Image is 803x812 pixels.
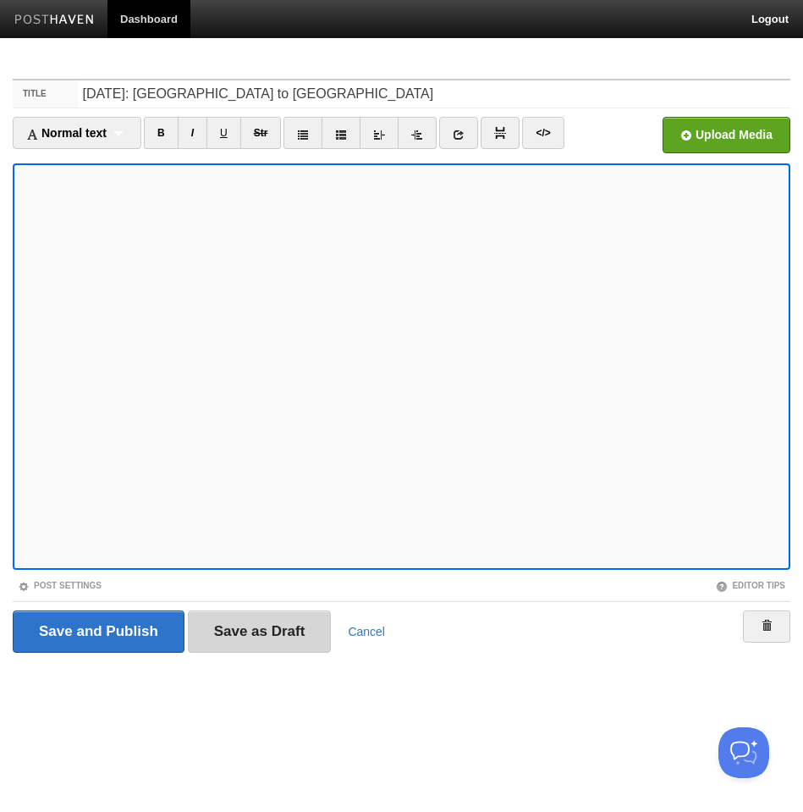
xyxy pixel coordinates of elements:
img: Posthaven-bar [14,14,95,27]
a: </> [522,117,564,149]
img: pagebreak-icon.png [494,127,506,139]
iframe: Help Scout Beacon - Open [718,727,769,778]
input: Save and Publish [13,610,184,653]
del: Str [254,127,268,139]
input: Save as Draft [188,610,332,653]
a: Cancel [348,625,385,638]
a: Editor Tips [716,581,785,590]
a: Post Settings [18,581,102,590]
label: Title [13,80,78,108]
span: Normal text [26,126,107,140]
a: Str [240,117,282,149]
a: U [206,117,241,149]
a: I [178,117,207,149]
a: B [144,117,179,149]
